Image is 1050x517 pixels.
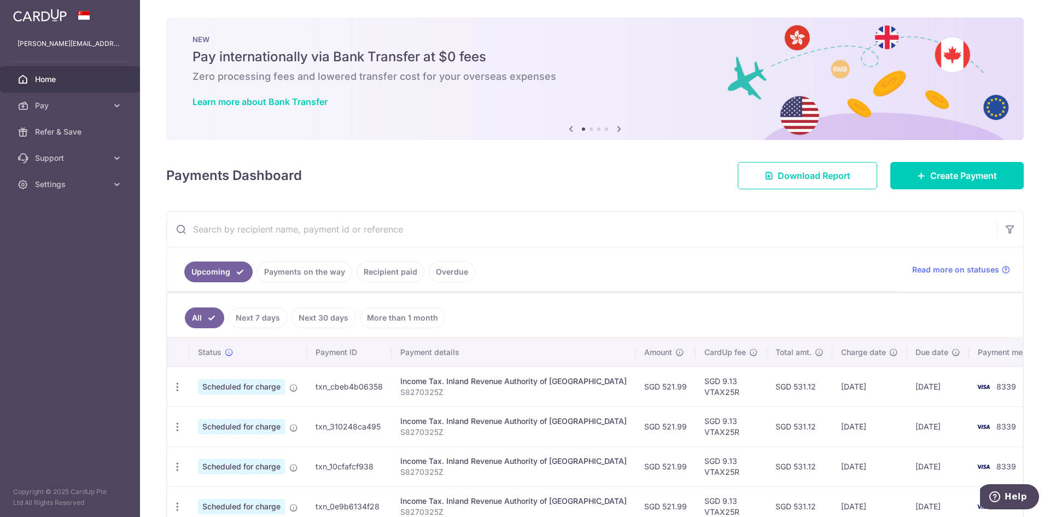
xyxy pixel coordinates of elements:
span: CardUp fee [704,347,746,358]
a: Upcoming [184,262,253,282]
span: Pay [35,100,107,111]
input: Search by recipient name, payment id or reference [167,212,997,247]
img: Bank Card [972,500,994,513]
td: [DATE] [832,446,907,486]
td: SGD 531.12 [767,446,832,486]
p: [PERSON_NAME][EMAIL_ADDRESS][DOMAIN_NAME] [17,38,122,49]
td: SGD 9.13 VTAX25R [696,406,767,446]
h6: Zero processing fees and lowered transfer cost for your overseas expenses [192,70,997,83]
p: S8270325Z [400,467,627,478]
h5: Pay internationally via Bank Transfer at $0 fees [192,48,997,66]
a: Read more on statuses [912,264,1010,275]
img: Bank Card [972,460,994,473]
td: SGD 531.12 [767,367,832,406]
a: Learn more about Bank Transfer [192,96,328,107]
a: Next 30 days [291,307,355,328]
a: Recipient paid [357,262,424,282]
div: Income Tax. Inland Revenue Authority of [GEOGRAPHIC_DATA] [400,416,627,427]
span: Charge date [841,347,886,358]
td: SGD 521.99 [635,406,696,446]
span: Scheduled for charge [198,419,285,434]
td: [DATE] [832,406,907,446]
a: Payments on the way [257,262,352,282]
td: txn_cbeb4b06358 [307,367,392,406]
span: Amount [644,347,672,358]
span: Read more on statuses [912,264,999,275]
span: Support [35,153,107,164]
div: Income Tax. Inland Revenue Authority of [GEOGRAPHIC_DATA] [400,376,627,387]
td: SGD 531.12 [767,406,832,446]
span: Due date [915,347,948,358]
span: Scheduled for charge [198,499,285,514]
td: [DATE] [907,446,969,486]
img: Bank transfer banner [166,18,1024,140]
span: Refer & Save [35,126,107,137]
td: SGD 9.13 VTAX25R [696,446,767,486]
span: Status [198,347,221,358]
span: Home [35,74,107,85]
a: Next 7 days [229,307,287,328]
span: Total amt. [775,347,812,358]
iframe: Opens a widget where you can find more information [980,484,1039,512]
a: All [185,307,224,328]
td: [DATE] [907,367,969,406]
p: S8270325Z [400,427,627,438]
td: [DATE] [832,367,907,406]
th: Payment details [392,338,635,367]
div: Income Tax. Inland Revenue Authority of [GEOGRAPHIC_DATA] [400,496,627,507]
span: Settings [35,179,107,190]
img: Bank Card [972,420,994,433]
p: NEW [192,35,997,44]
p: S8270325Z [400,387,627,398]
td: SGD 521.99 [635,446,696,486]
img: CardUp [13,9,67,22]
span: 8339 [996,422,1016,431]
td: txn_10cfafcf938 [307,446,392,486]
span: 8339 [996,382,1016,391]
span: 8339 [996,462,1016,471]
img: Bank Card [972,380,994,393]
td: SGD 521.99 [635,367,696,406]
a: Download Report [738,162,877,189]
th: Payment ID [307,338,392,367]
a: More than 1 month [360,307,445,328]
span: Scheduled for charge [198,379,285,394]
td: [DATE] [907,406,969,446]
span: Scheduled for charge [198,459,285,474]
td: SGD 9.13 VTAX25R [696,367,767,406]
a: Overdue [429,262,475,282]
td: txn_310248ca495 [307,406,392,446]
h4: Payments Dashboard [166,166,302,185]
div: Income Tax. Inland Revenue Authority of [GEOGRAPHIC_DATA] [400,456,627,467]
span: Download Report [778,169,850,182]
